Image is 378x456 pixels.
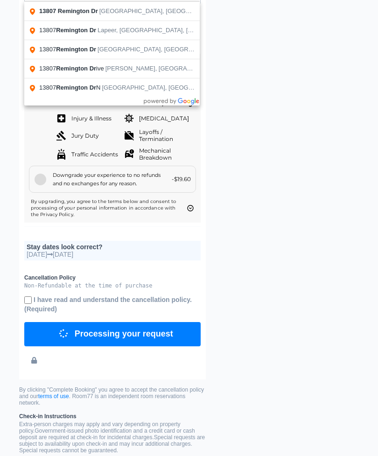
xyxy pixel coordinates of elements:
pre: Non-Refundable at the time of purchase [24,283,201,289]
span: [DATE] [DATE] [27,251,198,259]
span: Remington Dr [56,84,96,91]
small: By clicking "Complete Booking" you agree to accept the cancellation policy and our . Room77 is an... [19,387,206,407]
b: Check-in Instructions [19,414,206,420]
span: Remington Dr [58,8,98,15]
span: [GEOGRAPHIC_DATA], [GEOGRAPHIC_DATA], [GEOGRAPHIC_DATA] [98,46,294,53]
input: I have read and understand the cancellation policy.(Required) [24,297,32,304]
span: (Required) [24,306,57,313]
a: terms of use [38,393,69,400]
b: I have read and understand the cancellation policy. [24,296,192,313]
b: Stay dates look correct? [27,244,103,251]
span: 13807 [39,27,98,34]
span: 13807 [39,46,98,53]
span: 13807 [39,8,56,15]
span: Remington Dr [56,65,96,72]
span: [GEOGRAPHIC_DATA], [GEOGRAPHIC_DATA], [GEOGRAPHIC_DATA] [99,8,295,15]
span: [PERSON_NAME], [GEOGRAPHIC_DATA], [GEOGRAPHIC_DATA] [105,65,288,72]
b: Cancellation Policy [24,275,201,281]
span: [GEOGRAPHIC_DATA], [GEOGRAPHIC_DATA], [GEOGRAPHIC_DATA] [102,84,298,91]
span: Lapeer, [GEOGRAPHIC_DATA], [GEOGRAPHIC_DATA] [98,27,249,34]
span: Remington Dr [56,46,96,53]
button: Processing your request [24,323,201,347]
span: Remington Dr [56,27,96,34]
span: 13807 ive [39,65,105,72]
p: Extra-person charges may apply and vary depending on property policy. Government-issued photo ide... [19,421,206,454]
span: 13807 N [39,84,102,91]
